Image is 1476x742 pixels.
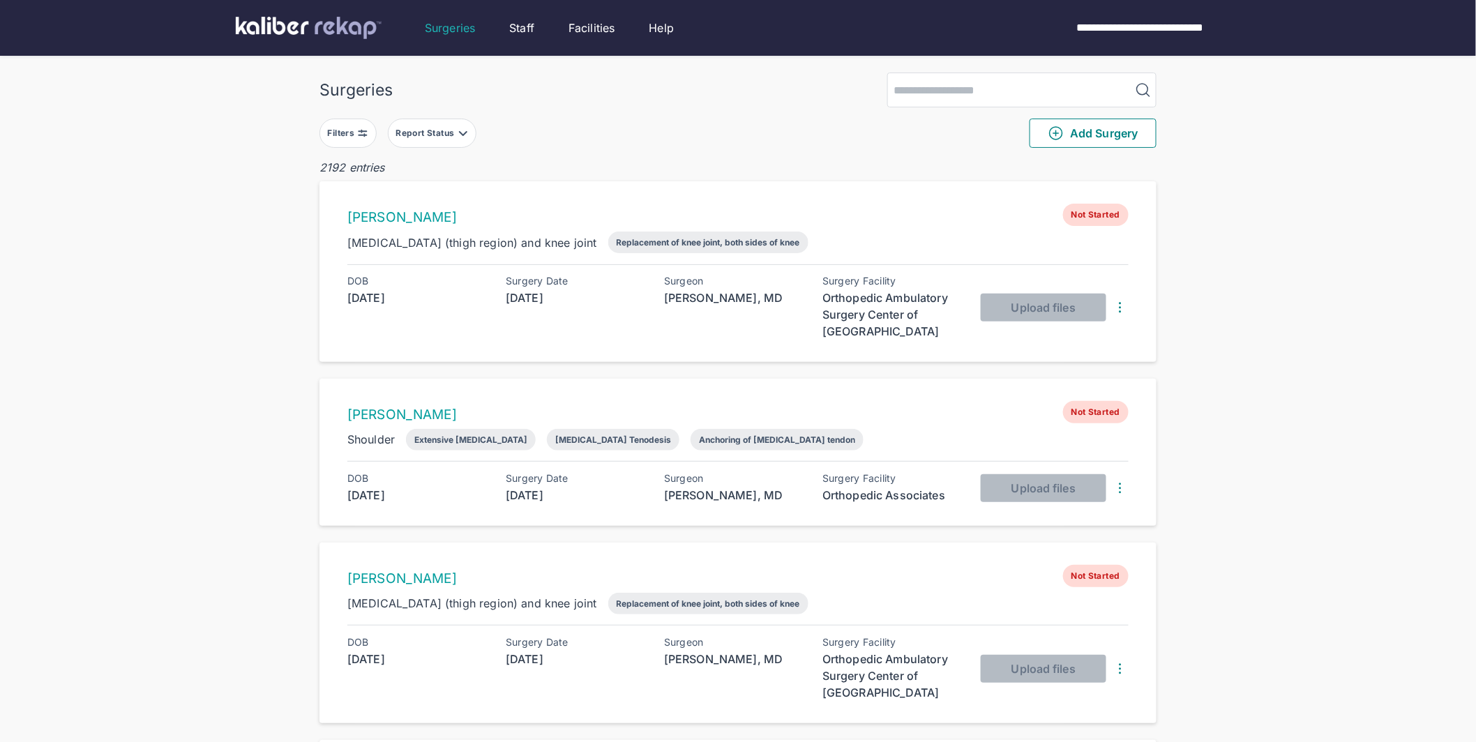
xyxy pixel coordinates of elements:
[506,637,645,648] div: Surgery Date
[347,570,457,586] a: [PERSON_NAME]
[664,651,804,667] div: [PERSON_NAME], MD
[1112,480,1129,497] img: DotsThreeVertical.31cb0eda.svg
[509,20,534,36] a: Staff
[981,655,1106,683] button: Upload files
[1112,299,1129,316] img: DotsThreeVertical.31cb0eda.svg
[347,637,487,648] div: DOB
[822,473,962,484] div: Surgery Facility
[664,637,804,648] div: Surgeon
[347,595,597,612] div: [MEDICAL_DATA] (thigh region) and knee joint
[822,651,962,701] div: Orthopedic Ambulatory Surgery Center of [GEOGRAPHIC_DATA]
[506,487,645,503] div: [DATE]
[649,20,675,36] a: Help
[506,275,645,287] div: Surgery Date
[822,289,962,340] div: Orthopedic Ambulatory Surgery Center of [GEOGRAPHIC_DATA]
[506,651,645,667] div: [DATE]
[396,128,457,139] div: Report Status
[347,234,597,251] div: [MEDICAL_DATA] (thigh region) and knee joint
[347,209,457,225] a: [PERSON_NAME]
[425,20,475,36] a: Surgeries
[347,431,395,448] div: Shoulder
[1011,662,1076,676] span: Upload files
[319,80,393,100] div: Surgeries
[568,20,615,36] a: Facilities
[458,128,469,139] img: filter-caret-down-grey.b3560631.svg
[1048,125,1064,142] img: PlusCircleGreen.5fd88d77.svg
[664,487,804,503] div: [PERSON_NAME], MD
[664,289,804,306] div: [PERSON_NAME], MD
[699,434,855,445] div: Anchoring of [MEDICAL_DATA] tendon
[1112,660,1129,677] img: DotsThreeVertical.31cb0eda.svg
[1135,82,1152,98] img: MagnifyingGlass.1dc66aab.svg
[347,651,487,667] div: [DATE]
[414,434,527,445] div: Extensive [MEDICAL_DATA]
[617,598,800,609] div: Replacement of knee joint, both sides of knee
[1011,301,1076,315] span: Upload files
[981,474,1106,502] button: Upload files
[822,637,962,648] div: Surgery Facility
[506,473,645,484] div: Surgery Date
[347,487,487,503] div: [DATE]
[822,275,962,287] div: Surgery Facility
[328,128,358,139] div: Filters
[319,119,377,148] button: Filters
[357,128,368,139] img: faders-horizontal-grey.d550dbda.svg
[319,159,1157,176] div: 2192 entries
[664,275,804,287] div: Surgeon
[1063,401,1129,423] span: Not Started
[347,407,457,423] a: [PERSON_NAME]
[347,275,487,287] div: DOB
[1063,565,1129,587] span: Not Started
[664,473,804,484] div: Surgeon
[347,289,487,306] div: [DATE]
[555,434,671,445] div: [MEDICAL_DATA] Tenodesis
[1030,119,1157,148] button: Add Surgery
[1048,125,1138,142] span: Add Surgery
[1063,204,1129,226] span: Not Started
[822,487,962,503] div: Orthopedic Associates
[388,119,476,148] button: Report Status
[236,17,382,39] img: kaliber labs logo
[617,237,800,248] div: Replacement of knee joint, both sides of knee
[1011,481,1076,495] span: Upload files
[981,294,1106,321] button: Upload files
[506,289,645,306] div: [DATE]
[347,473,487,484] div: DOB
